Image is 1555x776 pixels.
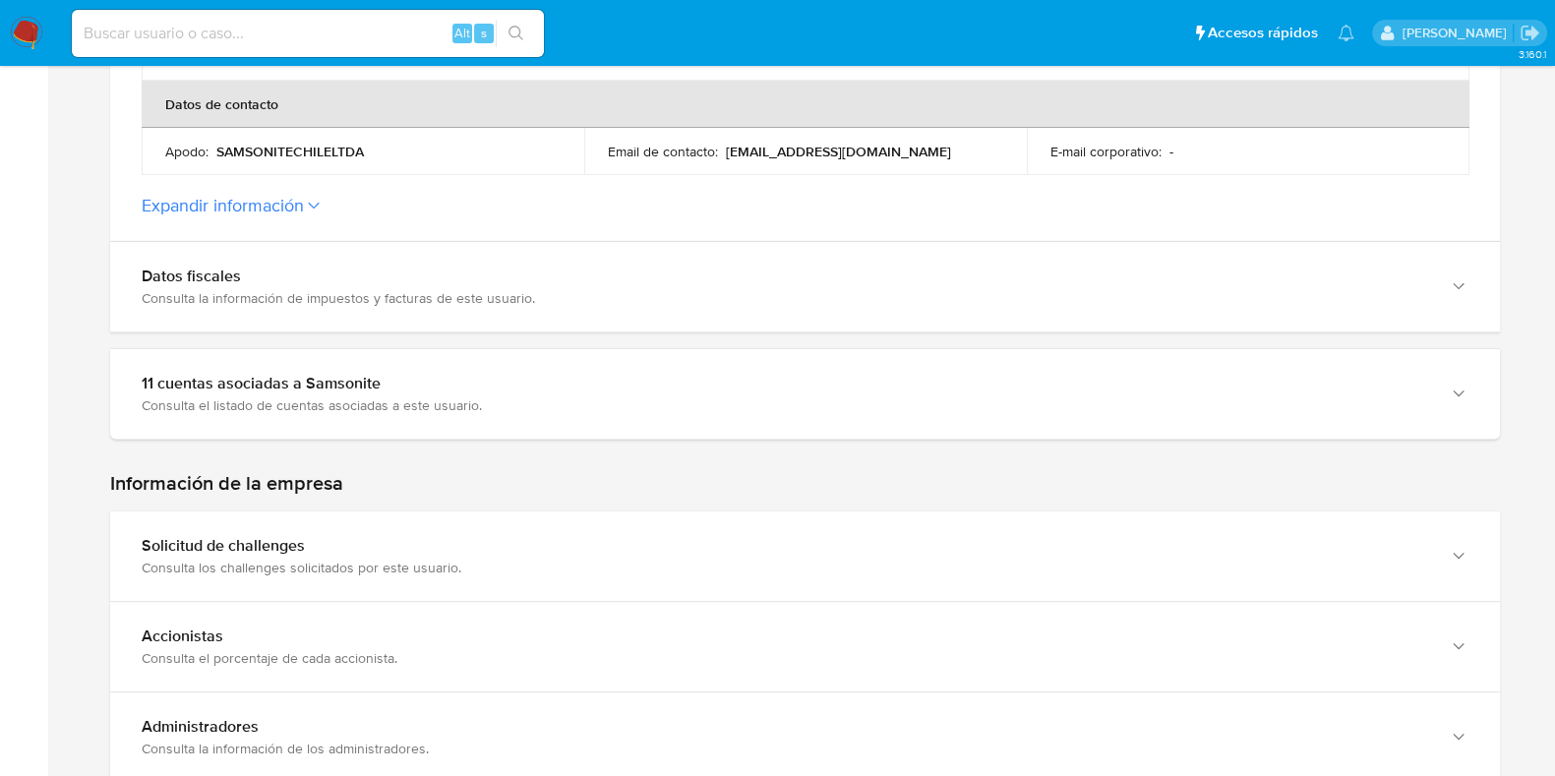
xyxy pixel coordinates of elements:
[1518,46,1545,62] span: 3.160.1
[454,24,470,42] span: Alt
[1338,25,1354,41] a: Notificaciones
[72,21,544,46] input: Buscar usuario o caso...
[481,24,487,42] span: s
[1402,24,1513,42] p: camilafernanda.paredessaldano@mercadolibre.cl
[1520,23,1540,43] a: Salir
[1208,23,1318,43] span: Accesos rápidos
[496,20,536,47] button: search-icon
